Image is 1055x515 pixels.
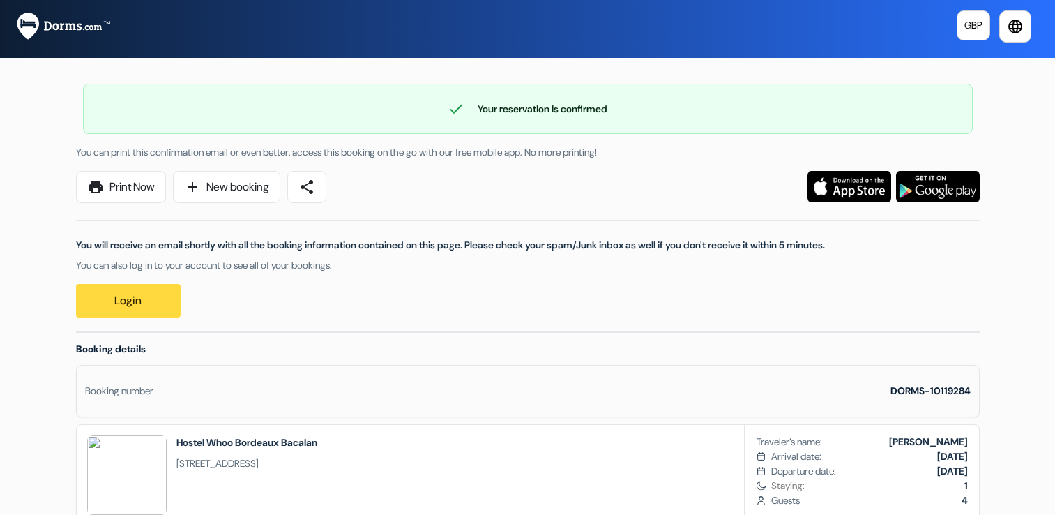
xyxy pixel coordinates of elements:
b: [DATE] [937,465,968,477]
img: Dorms.com [17,13,110,40]
span: Booking details [76,343,146,355]
h2: Hostel Whoo Bordeaux Bacalan [176,435,317,449]
span: Traveler’s name: [757,435,822,449]
a: share [287,171,326,203]
p: You will receive an email shortly with all the booking information contained on this page. Please... [76,238,980,253]
a: language [999,10,1031,43]
span: Departure date: [771,464,836,479]
span: print [87,179,104,195]
img: Download the free application [807,171,891,202]
a: Login [76,284,181,318]
b: 1 [964,479,968,492]
div: Booking number [85,384,153,398]
span: add [184,179,201,195]
span: Staying: [771,479,967,493]
a: GBP [957,10,990,40]
span: Arrival date: [771,449,821,464]
b: [DATE] [937,450,968,463]
p: You can also log in to your account to see all of your bookings: [76,258,980,273]
span: [STREET_ADDRESS] [176,456,317,471]
i: language [1007,18,1024,35]
span: check [448,100,464,117]
a: printPrint Now [76,171,166,203]
span: Guests [771,493,967,508]
img: AGZZZ1RiVGUGMFQ2 [87,435,167,515]
span: share [298,179,315,195]
b: [PERSON_NAME] [889,435,968,448]
strong: DORMS-10119284 [890,385,971,397]
img: Download the free application [896,171,980,202]
b: 4 [962,494,968,507]
span: You can print this confirmation email or even better, access this booking on the go with our free... [76,146,597,158]
div: Your reservation is confirmed [84,100,972,117]
a: addNew booking [173,171,280,203]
